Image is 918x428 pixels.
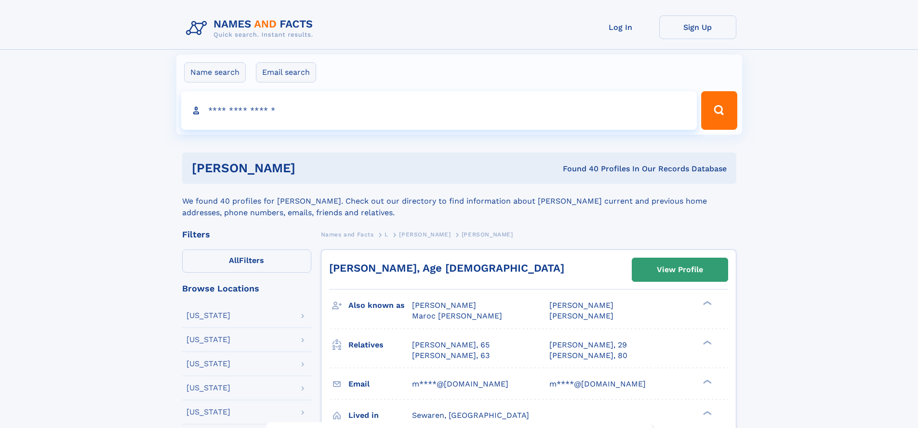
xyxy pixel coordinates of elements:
[186,336,230,344] div: [US_STATE]
[657,259,703,281] div: View Profile
[582,15,659,39] a: Log In
[348,297,412,314] h3: Also known as
[229,256,239,265] span: All
[399,231,451,238] span: [PERSON_NAME]
[659,15,736,39] a: Sign Up
[632,258,728,281] a: View Profile
[182,249,311,273] label: Filters
[182,15,321,41] img: Logo Names and Facts
[186,384,230,392] div: [US_STATE]
[256,62,316,83] label: Email search
[701,339,712,345] div: ❯
[348,407,412,424] h3: Lived in
[329,262,564,274] a: [PERSON_NAME], Age [DEMOGRAPHIC_DATA]
[186,360,230,368] div: [US_STATE]
[701,378,712,385] div: ❯
[701,410,712,416] div: ❯
[348,376,412,392] h3: Email
[192,162,429,174] h1: [PERSON_NAME]
[429,164,727,174] div: Found 40 Profiles In Our Records Database
[385,231,388,238] span: L
[549,311,613,320] span: [PERSON_NAME]
[186,408,230,416] div: [US_STATE]
[182,184,736,219] div: We found 40 profiles for [PERSON_NAME]. Check out our directory to find information about [PERSON...
[181,91,697,130] input: search input
[412,340,490,350] a: [PERSON_NAME], 65
[701,91,737,130] button: Search Button
[462,231,513,238] span: [PERSON_NAME]
[184,62,246,83] label: Name search
[186,312,230,319] div: [US_STATE]
[549,340,627,350] a: [PERSON_NAME], 29
[549,301,613,310] span: [PERSON_NAME]
[412,350,490,361] a: [PERSON_NAME], 63
[321,228,374,240] a: Names and Facts
[412,301,476,310] span: [PERSON_NAME]
[399,228,451,240] a: [PERSON_NAME]
[412,311,502,320] span: Maroc [PERSON_NAME]
[412,411,529,420] span: Sewaren, [GEOGRAPHIC_DATA]
[549,350,627,361] a: [PERSON_NAME], 80
[182,284,311,293] div: Browse Locations
[385,228,388,240] a: L
[182,230,311,239] div: Filters
[701,300,712,306] div: ❯
[348,337,412,353] h3: Relatives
